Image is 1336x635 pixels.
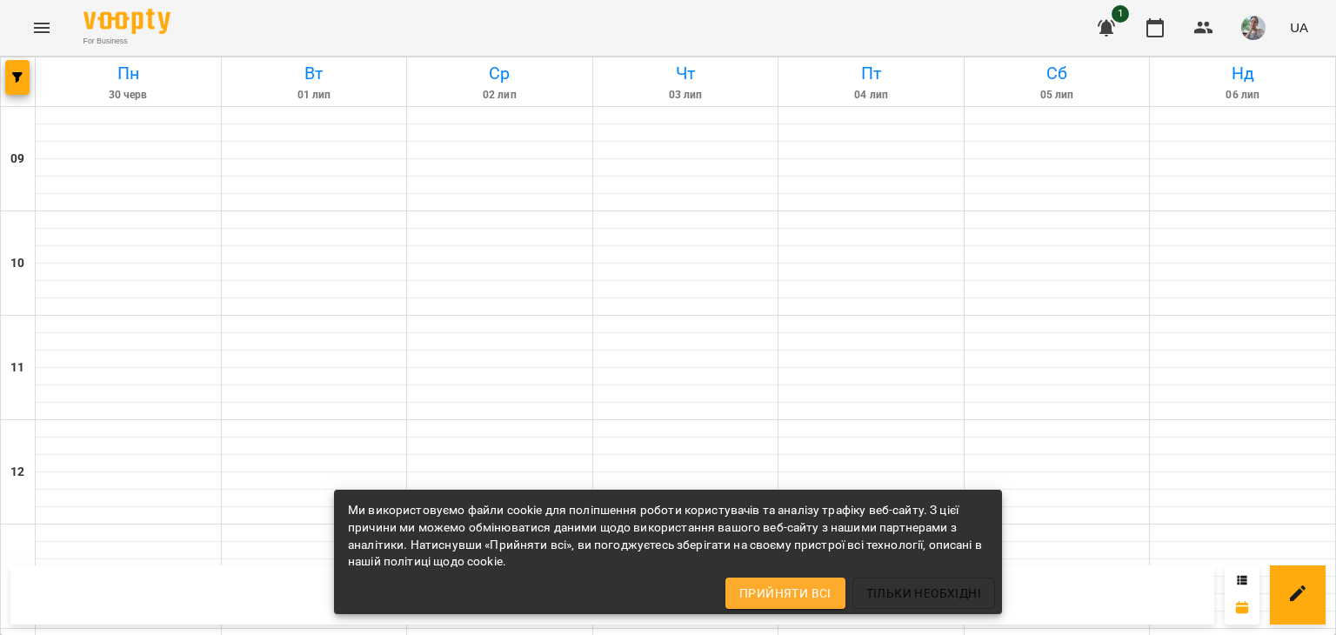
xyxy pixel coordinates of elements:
span: For Business [83,36,170,47]
h6: 04 лип [781,87,961,104]
h6: Вт [224,60,404,87]
h6: 06 лип [1152,87,1333,104]
h6: 01 лип [224,87,404,104]
h6: 12 [10,463,24,482]
span: Тільки необхідні [866,583,981,604]
div: Ми використовуємо файли cookie для поліпшення роботи користувачів та аналізу трафіку веб-сайту. З... [348,495,988,578]
h6: 10 [10,254,24,273]
h6: 05 лип [967,87,1147,104]
h6: 11 [10,358,24,378]
button: Menu [21,7,63,49]
button: UA [1283,11,1315,43]
span: 1 [1112,5,1129,23]
h6: Чт [596,60,776,87]
button: Прийняти всі [725,578,845,609]
h6: Ср [410,60,590,87]
h6: 09 [10,150,24,169]
h6: 03 лип [596,87,776,104]
h6: 02 лип [410,87,590,104]
span: UA [1290,18,1308,37]
h6: Нд [1152,60,1333,87]
h6: Пн [38,60,218,87]
img: Voopty Logo [83,9,170,34]
button: Тільки необхідні [852,578,995,609]
h6: Пт [781,60,961,87]
h6: Сб [967,60,1147,87]
h6: 30 черв [38,87,218,104]
img: d973d3a1289a12698849ef99f9b05a25.jpg [1241,16,1266,40]
span: Прийняти всі [739,583,832,604]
